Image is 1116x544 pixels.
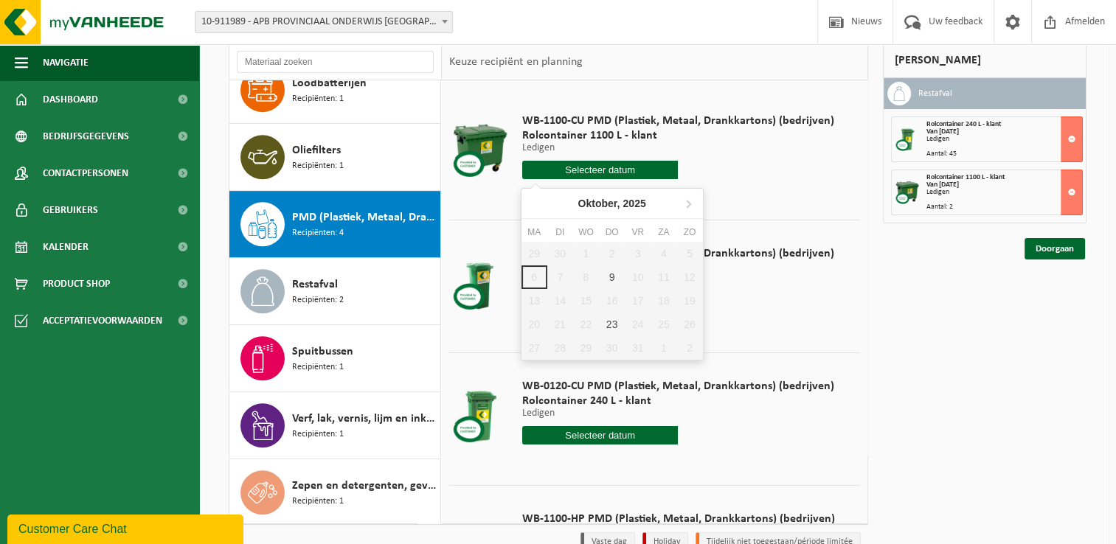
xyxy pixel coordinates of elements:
span: Product Shop [43,265,110,302]
span: Rolcontainer 1100 L - klant [522,128,834,143]
div: 9 [599,265,625,289]
span: 10-911989 - APB PROVINCIAAL ONDERWIJS ANTWERPEN PROVINCIAAL INSTITUUT VOOR TECHNISCH ONDERWI - ST... [195,11,453,33]
div: ma [521,225,547,240]
span: Restafval [292,276,338,293]
span: Kalender [43,229,89,265]
span: WB-0120-CU PMD (Plastiek, Metaal, Drankkartons) (bedrijven) [522,379,834,394]
span: Dashboard [43,81,98,118]
div: Aantal: 45 [926,150,1082,158]
span: Rolcontainer 240 L - klant [522,394,834,408]
a: Doorgaan [1025,238,1085,259]
input: Selecteer datum [522,426,679,444]
button: Spuitbussen Recipiënten: 1 [229,325,441,392]
p: Ledigen [522,408,834,419]
div: 23 [599,313,625,336]
span: Recipiënten: 1 [292,159,344,173]
span: PMD (Plastiek, Metaal, Drankkartons) (bedrijven) [292,209,437,226]
div: di [547,225,573,240]
div: Aantal: 2 [926,203,1082,211]
span: Recipiënten: 1 [292,92,344,106]
span: Recipiënten: 1 [292,495,344,509]
input: Selecteer datum [522,161,679,179]
p: Ledigen [522,143,834,153]
i: 2025 [623,198,645,209]
span: Oliefilters [292,142,341,159]
strong: Van [DATE] [926,128,959,136]
div: wo [573,225,599,240]
button: Verf, lak, vernis, lijm en inkt, industrieel in kleinverpakking Recipiënten: 1 [229,392,441,459]
span: WB-1100-CU PMD (Plastiek, Metaal, Drankkartons) (bedrijven) [522,114,834,128]
strong: Van [DATE] [926,181,959,189]
span: Recipiënten: 4 [292,226,344,240]
span: Contactpersonen [43,155,128,192]
button: Loodbatterijen Recipiënten: 1 [229,57,441,124]
span: Rolcontainer 240 L - klant [926,120,1001,128]
span: 10-911989 - APB PROVINCIAAL ONDERWIJS ANTWERPEN PROVINCIAAL INSTITUUT VOOR TECHNISCH ONDERWI - ST... [195,12,452,32]
span: Gebruikers [43,192,98,229]
span: Loodbatterijen [292,74,367,92]
span: Rolcontainer 1100 L - klant [926,173,1005,181]
div: za [651,225,676,240]
span: Zepen en detergenten, gevaarlijk in kleinverpakking [292,477,437,495]
div: Oktober, [572,192,651,215]
div: vr [625,225,651,240]
div: Keuze recipiënt en planning [442,43,589,80]
span: Recipiënten: 1 [292,360,344,374]
span: Bedrijfsgegevens [43,118,129,155]
span: Spuitbussen [292,343,353,360]
span: Verf, lak, vernis, lijm en inkt, industrieel in kleinverpakking [292,410,437,428]
iframe: chat widget [7,512,246,544]
div: Ledigen [926,136,1082,143]
div: do [599,225,625,240]
span: Navigatie [43,44,89,81]
div: [PERSON_NAME] [883,43,1086,78]
button: Restafval Recipiënten: 2 [229,258,441,325]
span: Recipiënten: 2 [292,293,344,307]
div: zo [676,225,702,240]
button: Oliefilters Recipiënten: 1 [229,124,441,191]
button: PMD (Plastiek, Metaal, Drankkartons) (bedrijven) Recipiënten: 4 [229,191,441,258]
h3: Restafval [918,82,952,105]
span: Acceptatievoorwaarden [43,302,162,339]
input: Materiaal zoeken [237,51,434,73]
span: WB-1100-HP PMD (Plastiek, Metaal, Drankkartons) (bedrijven) [522,512,835,526]
div: Ledigen [926,189,1082,196]
span: Recipiënten: 1 [292,428,344,442]
button: Zepen en detergenten, gevaarlijk in kleinverpakking Recipiënten: 1 [229,459,441,526]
